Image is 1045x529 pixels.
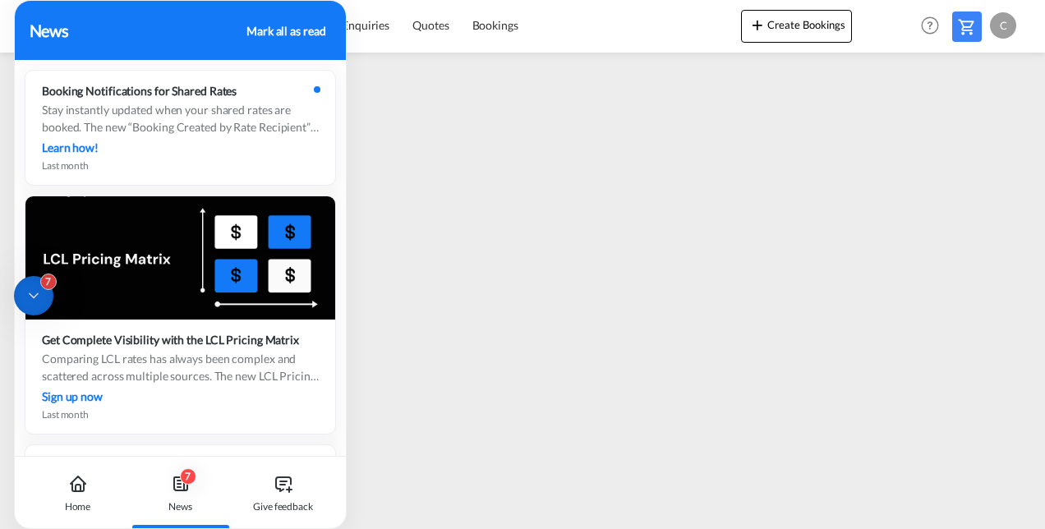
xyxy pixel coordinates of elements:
[748,15,767,34] md-icon: icon-plus 400-fg
[990,12,1016,39] div: C
[916,11,944,39] span: Help
[916,11,952,41] div: Help
[412,18,449,32] span: Quotes
[741,10,852,43] button: icon-plus 400-fgCreate Bookings
[472,18,518,32] span: Bookings
[342,18,389,32] span: Enquiries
